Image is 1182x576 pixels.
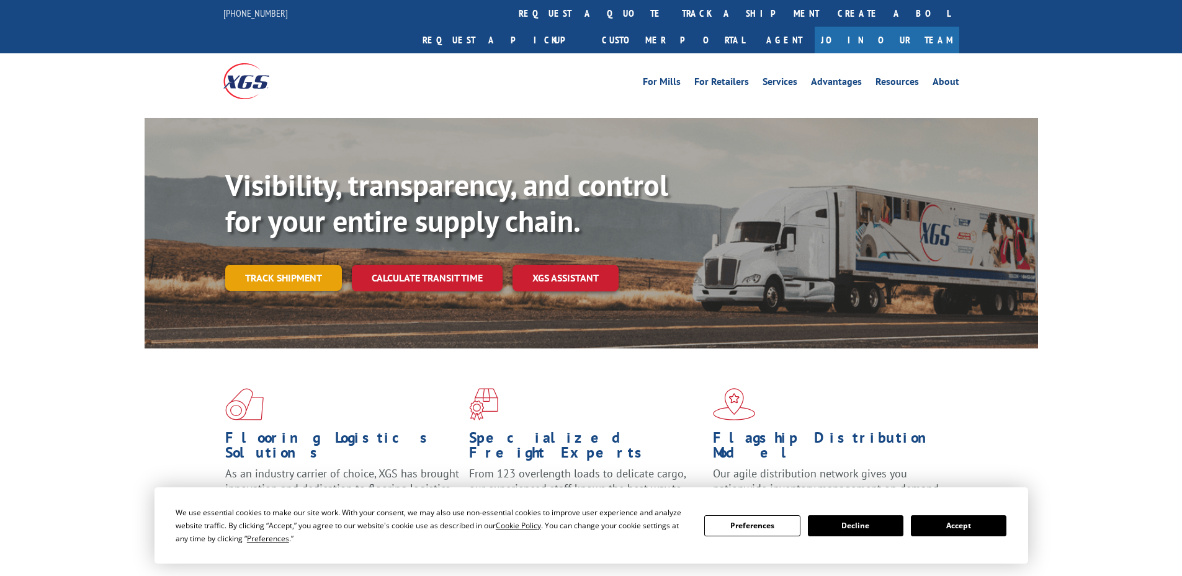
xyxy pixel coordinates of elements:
button: Accept [911,515,1006,536]
p: From 123 overlength loads to delicate cargo, our experienced staff knows the best way to move you... [469,466,704,521]
span: Preferences [247,533,289,544]
span: Our agile distribution network gives you nationwide inventory management on demand. [713,466,941,495]
a: Track shipment [225,265,342,291]
button: Decline [808,515,903,536]
a: Customer Portal [593,27,754,53]
a: Services [763,77,797,91]
img: xgs-icon-flagship-distribution-model-red [713,388,756,420]
img: xgs-icon-focused-on-flooring-red [469,388,498,420]
a: Calculate transit time [352,265,503,291]
a: For Mills [643,77,681,91]
a: [PHONE_NUMBER] [223,7,288,19]
a: Agent [754,27,815,53]
a: Request a pickup [413,27,593,53]
h1: Flagship Distribution Model [713,430,947,466]
span: Cookie Policy [496,520,541,531]
a: Resources [875,77,919,91]
h1: Specialized Freight Experts [469,430,704,466]
b: Visibility, transparency, and control for your entire supply chain. [225,166,668,240]
div: Cookie Consent Prompt [154,487,1028,564]
img: xgs-icon-total-supply-chain-intelligence-red [225,388,264,420]
h1: Flooring Logistics Solutions [225,430,460,466]
a: For Retailers [694,77,749,91]
a: Join Our Team [815,27,959,53]
a: XGS ASSISTANT [513,265,619,291]
span: As an industry carrier of choice, XGS has brought innovation and dedication to flooring logistics... [225,466,459,510]
div: We use essential cookies to make our site work. With your consent, we may also use non-essential ... [176,506,689,545]
a: About [933,77,959,91]
button: Preferences [704,515,800,536]
a: Advantages [811,77,862,91]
